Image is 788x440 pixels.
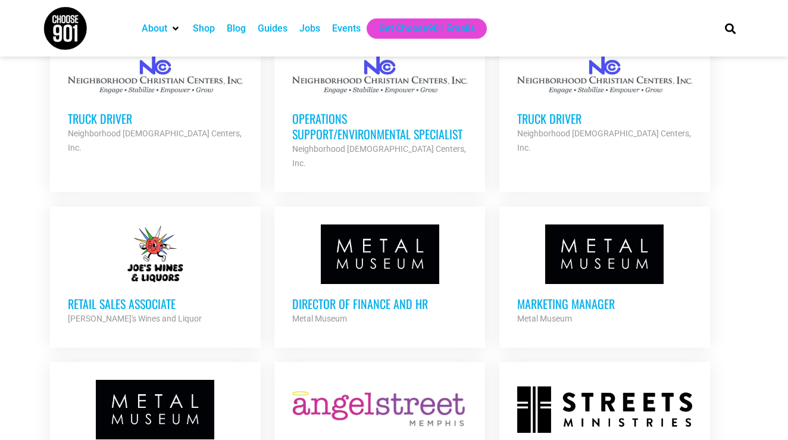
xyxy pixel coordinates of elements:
nav: Main nav [136,18,705,39]
a: Jobs [299,21,320,36]
a: Events [332,21,361,36]
a: Blog [227,21,246,36]
h3: Truck Driver [517,111,692,126]
strong: [PERSON_NAME]'s Wines and Liquor [68,314,202,323]
h3: Director of Finance and HR [292,296,467,311]
a: Shop [193,21,215,36]
div: About [136,18,187,39]
a: About [142,21,167,36]
strong: Metal Museum [292,314,347,323]
strong: Metal Museum [517,314,572,323]
h3: Marketing Manager [517,296,692,311]
div: Search [721,18,740,38]
strong: Neighborhood [DEMOGRAPHIC_DATA] Centers, Inc. [292,144,466,168]
a: Marketing Manager Metal Museum [499,207,710,344]
a: Truck Driver Neighborhood [DEMOGRAPHIC_DATA] Centers, Inc. [499,21,710,173]
h3: Operations Support/Environmental Specialist [292,111,467,142]
h3: Truck Driver [68,111,243,126]
a: Guides [258,21,287,36]
a: Get Choose901 Emails [379,21,475,36]
a: Director of Finance and HR Metal Museum [274,207,485,344]
h3: Retail Sales Associate [68,296,243,311]
a: Operations Support/Environmental Specialist Neighborhood [DEMOGRAPHIC_DATA] Centers, Inc. [274,21,485,188]
strong: Neighborhood [DEMOGRAPHIC_DATA] Centers, Inc. [68,129,242,152]
a: Truck Driver Neighborhood [DEMOGRAPHIC_DATA] Centers, Inc. [50,21,261,173]
strong: Neighborhood [DEMOGRAPHIC_DATA] Centers, Inc. [517,129,691,152]
a: Retail Sales Associate [PERSON_NAME]'s Wines and Liquor [50,207,261,344]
